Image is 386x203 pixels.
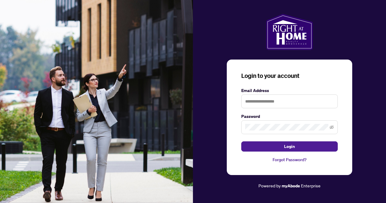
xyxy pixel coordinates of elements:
button: Login [241,141,338,152]
h3: Login to your account [241,72,338,80]
label: Email Address [241,87,338,94]
span: Powered by [258,183,281,188]
span: eye-invisible [330,125,334,129]
span: Enterprise [301,183,321,188]
a: Forgot Password? [241,156,338,163]
a: myAbode [282,183,300,189]
img: ma-logo [266,14,313,50]
span: Login [284,142,295,151]
label: Password [241,113,338,120]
